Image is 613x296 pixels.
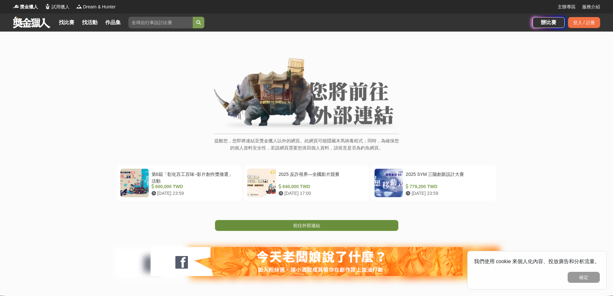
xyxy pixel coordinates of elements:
a: 主辦專區 [558,4,576,10]
span: 前往外部連結 [293,223,320,228]
div: 第6屆「彰化百工百味~影片創作獎徵選」活動 [152,171,236,183]
a: 作品集 [103,18,123,27]
div: 779,200 TWD [406,183,490,190]
a: 服務介紹 [582,4,600,10]
span: 我們使用 cookie 來個人化內容、投放廣告和分析流量。 [474,259,600,264]
img: Logo [76,3,82,10]
div: [DATE] 23:59 [406,190,490,197]
input: 全球自行車設計比賽 [128,17,193,28]
a: Logo獎金獵人 [13,4,38,10]
div: 640,000 TWD [279,183,363,190]
a: 第6屆「彰化百工百味~影片創作獎徵選」活動 600,000 TWD [DATE] 23:59 [117,165,242,201]
button: 確定 [568,272,600,283]
div: 2025 SYM 三陽創新設計大賽 [406,171,490,183]
span: 獎金獵人 [20,4,38,10]
div: 登入 / 註冊 [568,17,600,28]
img: Logo [13,3,19,10]
div: [DATE] 23:59 [152,190,236,197]
a: LogoDream & Hunter [76,4,116,10]
a: 辦比賽 [533,17,565,28]
div: 600,000 TWD [152,183,236,190]
div: [DATE] 17:00 [279,190,363,197]
img: Logo [44,3,51,10]
a: 找活動 [79,18,100,27]
p: 提醒您，您即將連結至獎金獵人以外的網頁。此網頁可能隱藏木馬病毒程式；同時，為確保您的個人資料安全性，若該網頁需要您填寫個人資料，請留意是否為釣魚網頁。 [214,137,399,158]
img: 127fc932-0e2d-47dc-a7d9-3a4a18f96856.jpg [151,247,463,276]
div: 2025 反詐視界—全國影片競賽 [279,171,363,183]
span: 試用獵人 [51,4,70,10]
a: Logo試用獵人 [44,4,70,10]
img: External Link Banner [214,58,399,130]
a: 前往外部連結 [215,220,398,231]
span: Dream & Hunter [83,4,116,10]
a: 2025 SYM 三陽創新設計大賽 779,200 TWD [DATE] 23:59 [371,165,496,201]
a: 找比賽 [56,18,77,27]
a: 2025 反詐視界—全國影片競賽 640,000 TWD [DATE] 17:00 [244,165,369,201]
